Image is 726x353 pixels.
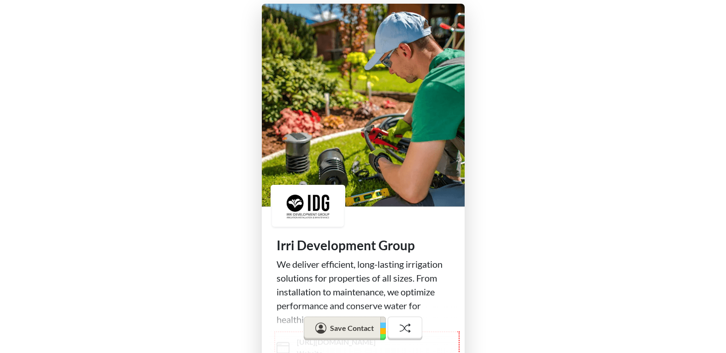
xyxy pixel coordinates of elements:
span: Save Contact [330,323,374,332]
button: Save Contact [304,316,386,340]
h1: Irri Development Group [277,238,450,253]
div: We deliver efficient, long-lasting irrigation solutions for properties of all sizes. From install... [277,257,450,326]
img: logo [272,186,344,227]
img: profile picture [262,4,465,206]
